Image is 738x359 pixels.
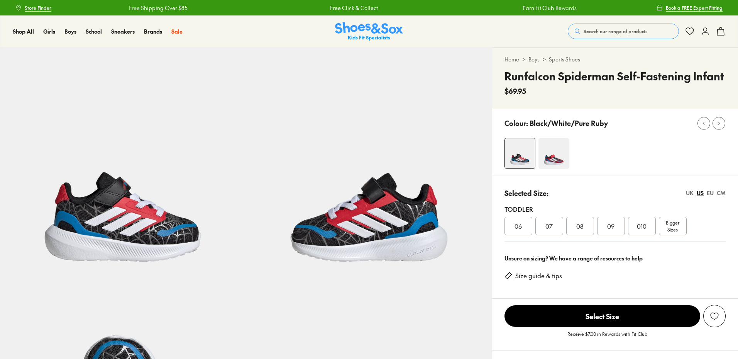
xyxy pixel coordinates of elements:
span: Girls [43,27,55,35]
button: Select Size [504,305,700,327]
span: Store Finder [25,4,51,11]
p: Colour: [504,118,528,128]
button: Search our range of products [568,24,679,39]
img: 5-548062_1 [246,47,492,293]
a: Shop All [13,27,34,36]
a: Size guide & tips [515,272,562,280]
span: Bigger Sizes [666,219,679,233]
a: Brands [144,27,162,36]
span: Sale [171,27,183,35]
a: Book a FREE Expert Fitting [657,1,723,15]
span: School [86,27,102,35]
span: 09 [607,221,614,231]
div: US [697,189,704,197]
div: UK [686,189,694,197]
div: > > [504,55,726,63]
p: Receive $7.00 in Rewards with Fit Club [567,330,647,344]
a: Free Shipping Over $85 [129,4,188,12]
a: Sale [171,27,183,36]
a: Girls [43,27,55,36]
p: Black/White/Pure Ruby [530,118,608,128]
span: Book a FREE Expert Fitting [666,4,723,11]
img: 4-524448_1 [538,138,569,169]
span: $69.95 [504,86,526,96]
span: Brands [144,27,162,35]
a: Boys [528,55,540,63]
span: 06 [515,221,522,231]
a: Shoes & Sox [335,22,403,41]
span: Shop All [13,27,34,35]
span: 08 [576,221,584,231]
a: School [86,27,102,36]
span: 010 [637,221,647,231]
p: Selected Size: [504,188,548,198]
span: Search our range of products [584,28,647,35]
img: 4-548061_1 [505,138,535,168]
div: EU [707,189,714,197]
div: Unsure on sizing? We have a range of resources to help [504,254,726,262]
a: Sneakers [111,27,135,36]
h4: Runfalcon Spiderman Self-Fastening Infant [504,68,724,84]
div: Toddler [504,204,726,214]
span: Sneakers [111,27,135,35]
a: Boys [64,27,76,36]
div: CM [717,189,726,197]
button: Add to Wishlist [703,305,726,327]
a: Store Finder [15,1,51,15]
img: SNS_Logo_Responsive.svg [335,22,403,41]
a: Sports Shoes [549,55,580,63]
span: 07 [545,221,553,231]
a: Free Click & Collect [330,4,378,12]
span: Boys [64,27,76,35]
a: Home [504,55,519,63]
a: Earn Fit Club Rewards [523,4,577,12]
